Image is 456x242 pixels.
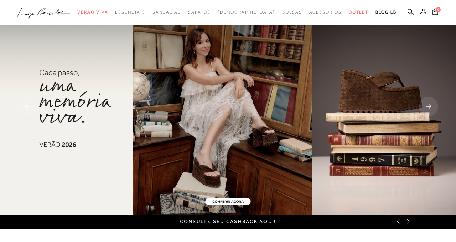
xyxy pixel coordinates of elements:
a: noSubCategoriesText [309,6,342,19]
span: BLOG LB [375,10,396,15]
span: 0 [436,7,441,12]
span: Sapatos [188,10,211,15]
a: noSubCategoriesText [218,6,275,19]
span: Bolsas [282,10,302,15]
a: noSubCategoriesText [115,6,145,19]
a: noSubCategoriesText [77,6,108,19]
a: CONSULTE SEU CASHBACK AQUI! [180,218,276,224]
span: Outlet [349,10,369,15]
button: 0 [430,8,440,17]
span: Sandálias [152,10,181,15]
a: noSubCategoriesText [349,6,369,19]
span: Essenciais [115,10,145,15]
a: noSubCategoriesText [188,6,211,19]
span: Verão Viva [77,10,108,15]
span: Acessórios [309,10,342,15]
a: BLOG LB [375,6,396,19]
span: [DEMOGRAPHIC_DATA] [218,10,275,15]
a: noSubCategoriesText [152,6,181,19]
a: noSubCategoriesText [282,6,302,19]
